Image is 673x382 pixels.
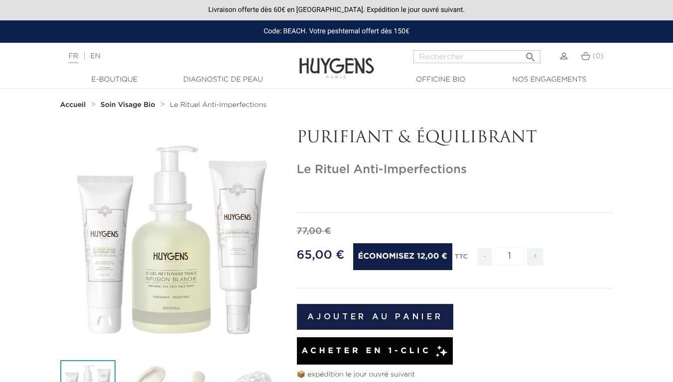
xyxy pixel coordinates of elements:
i:  [525,48,537,60]
span: 65,00 € [297,249,345,261]
span: + [527,248,543,266]
span: Économisez 12,00 € [353,243,452,270]
button: Ajouter au panier [297,304,454,330]
input: Rechercher [413,50,540,63]
strong: Accueil [60,101,86,108]
p: 📦 expédition le jour ouvré suivant [297,370,613,380]
a: Nos engagements [500,75,599,85]
strong: Soin Visage Bio [101,101,155,108]
a: Accueil [60,101,88,109]
span: 77,00 € [297,227,331,236]
button:  [522,47,539,61]
a: Soin Visage Bio [101,101,158,109]
a: FR [69,53,78,63]
span: Le Rituel Anti-Imperfections [170,101,267,108]
img: Huygens [299,42,374,80]
div: TTC [455,246,468,273]
span: (0) [592,53,603,60]
a: Officine Bio [391,75,491,85]
a: E-Boutique [65,75,164,85]
span: - [478,248,492,266]
input: Quantité [495,248,525,265]
a: EN [90,53,100,60]
div: | [64,50,273,62]
p: PURIFIANT & ÉQUILIBRANT [297,129,613,148]
a: Le Rituel Anti-Imperfections [170,101,267,109]
h1: Le Rituel Anti-Imperfections [297,163,613,177]
a: Diagnostic de peau [173,75,273,85]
